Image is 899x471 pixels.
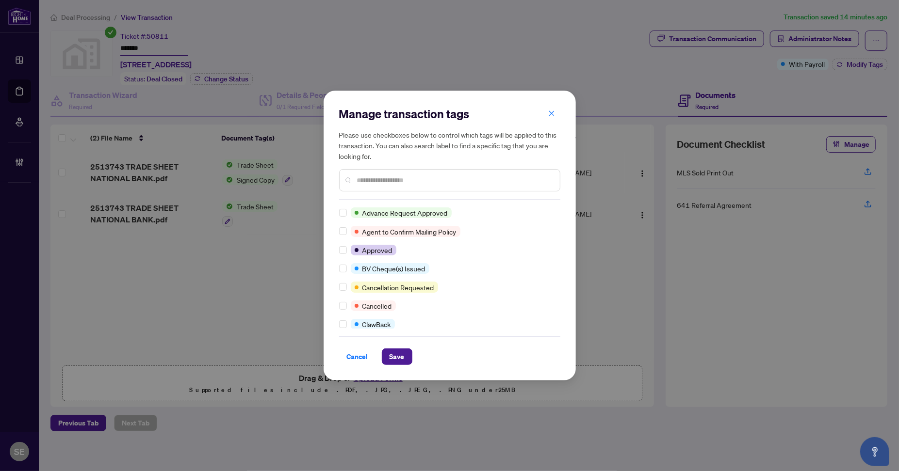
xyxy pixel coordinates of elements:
[860,437,889,466] button: Open asap
[362,207,448,218] span: Advance Request Approved
[339,106,560,122] h2: Manage transaction tags
[382,348,412,365] button: Save
[362,282,434,293] span: Cancellation Requested
[362,263,425,274] span: BV Cheque(s) Issued
[362,245,392,255] span: Approved
[347,349,368,364] span: Cancel
[390,349,405,364] span: Save
[362,319,391,330] span: ClawBack
[548,110,555,117] span: close
[362,226,457,237] span: Agent to Confirm Mailing Policy
[339,129,560,161] h5: Please use checkboxes below to control which tags will be applied to this transaction. You can al...
[339,348,376,365] button: Cancel
[362,300,392,311] span: Cancelled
